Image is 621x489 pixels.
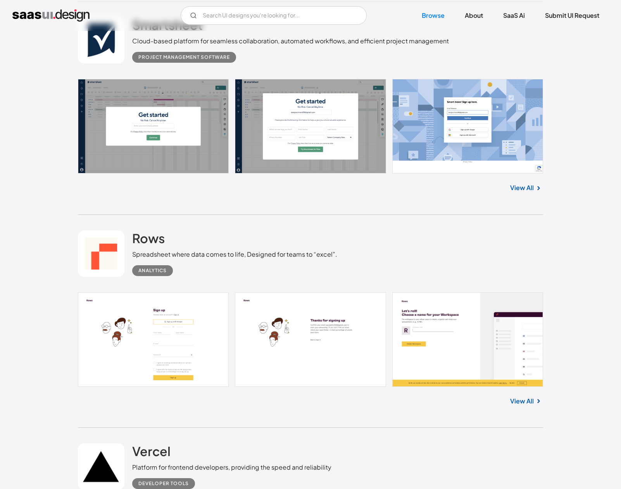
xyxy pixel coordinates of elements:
[12,9,90,22] a: home
[132,230,165,246] h2: Rows
[138,479,189,488] div: Developer tools
[181,6,367,25] input: Search UI designs you're looking for...
[132,250,337,259] div: Spreadsheet where data comes to life, Designed for teams to “excel”.
[510,183,534,192] a: View All
[510,396,534,406] a: View All
[138,266,167,275] div: Analytics
[138,53,230,62] div: Project Management Software
[412,7,454,24] a: Browse
[455,7,492,24] a: About
[132,443,171,459] h2: Vercel
[132,443,171,463] a: Vercel
[536,7,609,24] a: Submit UI Request
[181,6,367,25] form: Email Form
[132,36,449,46] div: Cloud-based platform for seamless collaboration, automated workflows, and efficient project manag...
[494,7,534,24] a: SaaS Ai
[132,230,165,250] a: Rows
[132,463,331,472] div: Platform for frontend developers, providing the speed and reliability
